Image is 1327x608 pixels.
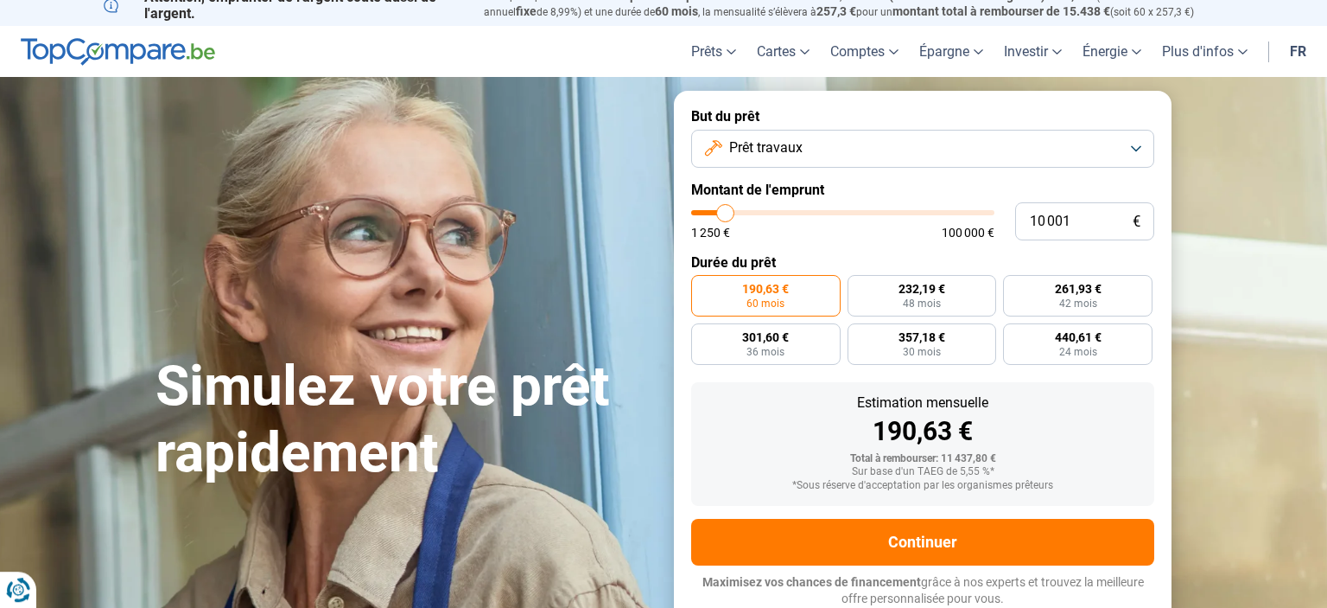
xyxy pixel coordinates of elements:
a: Comptes [820,26,909,77]
span: € [1133,214,1140,229]
span: fixe [516,4,537,18]
a: Cartes [746,26,820,77]
span: 60 mois [746,298,784,309]
span: 30 mois [903,347,941,357]
button: Continuer [691,519,1154,566]
span: 1 250 € [691,227,730,239]
span: 24 mois [1059,347,1097,357]
a: Investir [994,26,1072,77]
div: Estimation mensuelle [705,396,1140,410]
img: TopCompare [21,38,215,66]
a: Plus d'infos [1152,26,1258,77]
button: Prêt travaux [691,130,1154,168]
span: 357,18 € [898,331,945,343]
span: 190,63 € [742,283,789,295]
span: 261,93 € [1055,283,1102,295]
div: *Sous réserve d'acceptation par les organismes prêteurs [705,480,1140,492]
span: 60 mois [655,4,698,18]
a: Prêts [681,26,746,77]
span: montant total à rembourser de 15.438 € [892,4,1110,18]
p: grâce à nos experts et trouvez la meilleure offre personnalisée pour vous. [691,574,1154,608]
h1: Simulez votre prêt rapidement [156,354,653,487]
label: But du prêt [691,108,1154,125]
span: Maximisez vos chances de financement [702,575,921,589]
span: 257,3 € [816,4,856,18]
label: Durée du prêt [691,254,1154,271]
span: 100 000 € [942,227,994,239]
span: 48 mois [903,298,941,309]
div: 190,63 € [705,419,1140,445]
a: Énergie [1072,26,1152,77]
a: Épargne [909,26,994,77]
div: Sur base d'un TAEG de 5,55 %* [705,466,1140,478]
span: 42 mois [1059,298,1097,309]
span: 36 mois [746,347,784,357]
div: Total à rembourser: 11 437,80 € [705,453,1140,465]
a: fr [1279,26,1317,77]
span: 301,60 € [742,331,789,343]
span: Prêt travaux [729,138,803,157]
span: 440,61 € [1055,331,1102,343]
label: Montant de l'emprunt [691,182,1154,198]
span: 232,19 € [898,283,945,295]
